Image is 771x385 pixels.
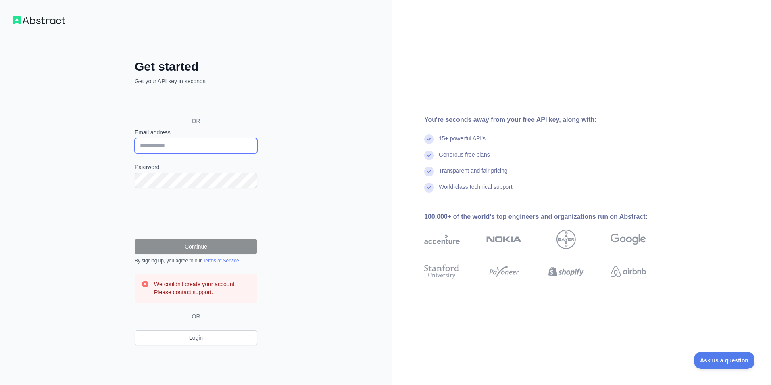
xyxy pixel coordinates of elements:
[189,312,204,320] span: OR
[424,212,672,222] div: 100,000+ of the world's top engineers and organizations run on Abstract:
[424,183,434,192] img: check mark
[424,230,460,249] img: accenture
[486,230,522,249] img: nokia
[135,59,257,74] h2: Get started
[439,134,486,151] div: 15+ powerful API's
[203,258,239,264] a: Terms of Service
[13,16,65,24] img: Workflow
[439,167,508,183] div: Transparent and fair pricing
[439,183,513,199] div: World-class technical support
[135,163,257,171] label: Password
[548,263,584,280] img: shopify
[611,230,646,249] img: google
[185,117,207,125] span: OR
[424,263,460,280] img: stanford university
[135,198,257,229] iframe: reCAPTCHA
[154,280,251,296] h3: We couldn't create your account. Please contact support.
[694,352,755,369] iframe: Toggle Customer Support
[424,115,672,125] div: You're seconds away from your free API key, along with:
[135,77,257,85] p: Get your API key in seconds
[424,167,434,176] img: check mark
[131,94,260,112] iframe: Sign in with Google Button
[135,330,257,345] a: Login
[556,230,576,249] img: bayer
[424,151,434,160] img: check mark
[424,134,434,144] img: check mark
[135,239,257,254] button: Continue
[135,128,257,136] label: Email address
[611,263,646,280] img: airbnb
[135,257,257,264] div: By signing up, you agree to our .
[439,151,490,167] div: Generous free plans
[486,263,522,280] img: payoneer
